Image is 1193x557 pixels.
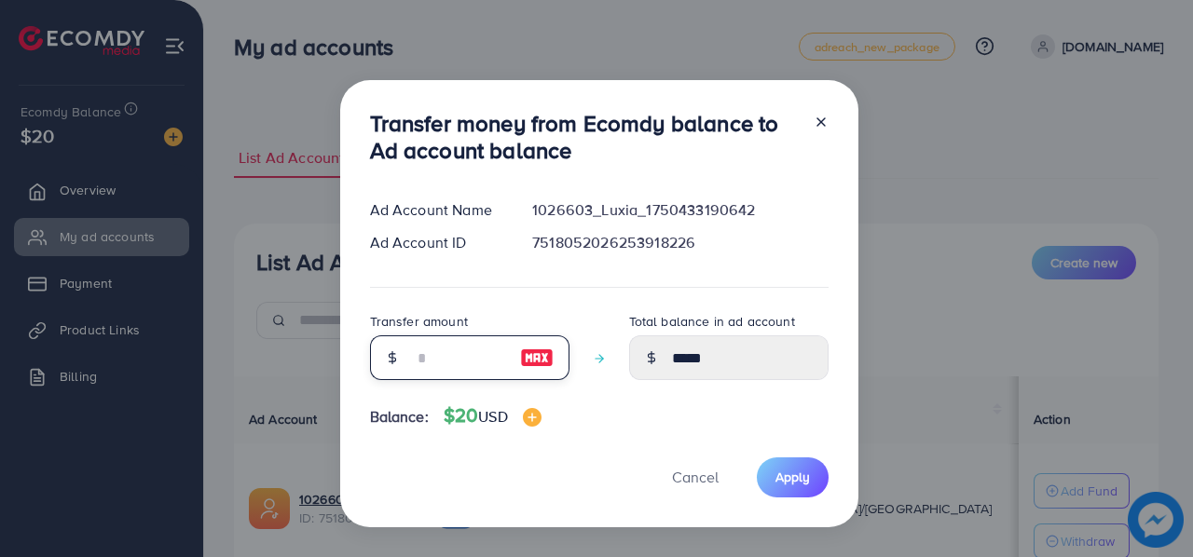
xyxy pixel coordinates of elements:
img: image [523,408,542,427]
span: USD [478,406,507,427]
button: Apply [757,457,829,497]
div: 1026603_Luxia_1750433190642 [517,199,843,221]
div: Ad Account Name [355,199,518,221]
span: Apply [775,468,810,486]
div: 7518052026253918226 [517,232,843,253]
h3: Transfer money from Ecomdy balance to Ad account balance [370,110,799,164]
span: Cancel [672,467,719,487]
span: Balance: [370,406,429,428]
div: Ad Account ID [355,232,518,253]
label: Total balance in ad account [629,312,795,331]
img: image [520,346,554,369]
label: Transfer amount [370,312,468,331]
button: Cancel [649,457,742,497]
h4: $20 [444,404,542,428]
